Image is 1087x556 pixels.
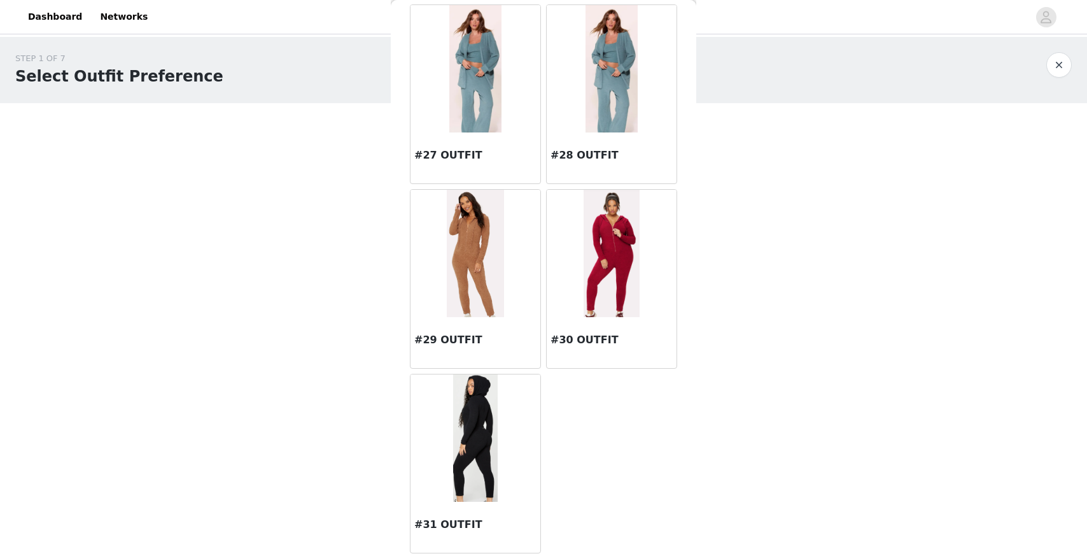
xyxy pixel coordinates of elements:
[447,190,504,317] img: #29 OUTFIT
[449,5,501,132] img: #27 OUTFIT
[15,65,223,88] h1: Select Outfit Preference
[453,374,498,502] img: #31 OUTFIT
[15,52,223,65] div: STEP 1 OF 7
[20,3,90,31] a: Dashboard
[586,5,637,132] img: #28 OUTFIT
[414,517,536,532] h3: #31 OUTFIT
[584,190,640,317] img: #30 OUTFIT
[551,148,673,163] h3: #28 OUTFIT
[414,332,536,348] h3: #29 OUTFIT
[92,3,155,31] a: Networks
[414,148,536,163] h3: #27 OUTFIT
[551,332,673,348] h3: #30 OUTFIT
[1040,7,1052,27] div: avatar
